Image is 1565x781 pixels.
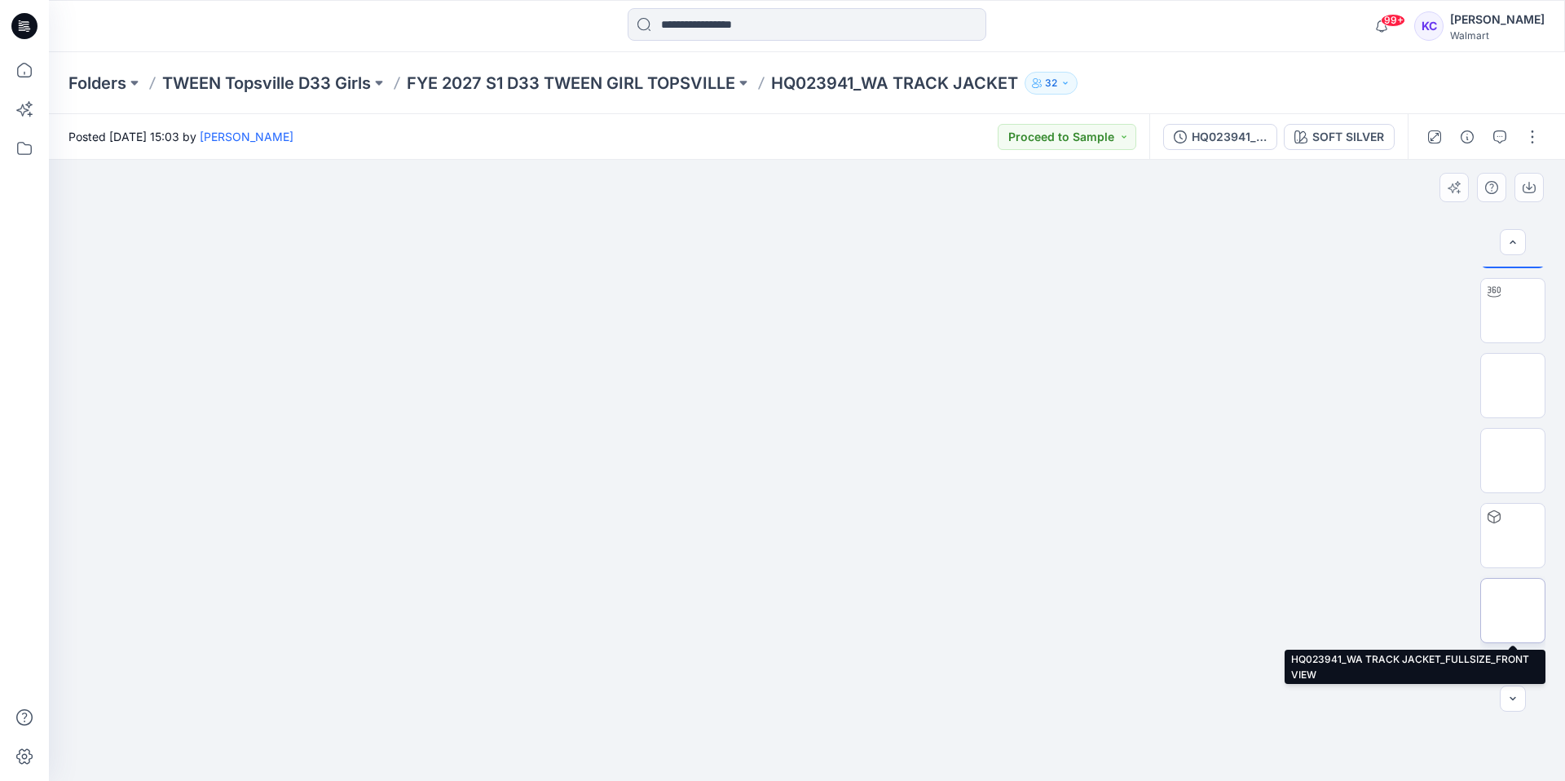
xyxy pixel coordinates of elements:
[68,72,126,95] a: Folders
[1450,10,1545,29] div: [PERSON_NAME]
[1381,14,1405,27] span: 99+
[1163,124,1277,150] button: HQ023941_WA TRACK JACKET_GRADING_FULLSIZE
[1025,72,1078,95] button: 32
[407,72,735,95] a: FYE 2027 S1 D33 TWEEN GIRL TOPSVILLE
[771,72,1018,95] p: HQ023941_WA TRACK JACKET
[1192,128,1267,146] div: HQ023941_WA TRACK JACKET_GRADING_FULLSIZE
[1414,11,1444,41] div: KC
[1045,74,1057,92] p: 32
[1312,128,1384,146] div: SOFT SILVER
[1284,124,1395,150] button: SOFT SILVER
[162,72,371,95] a: TWEEN Topsville D33 Girls
[200,130,293,143] a: [PERSON_NAME]
[68,128,293,145] span: Posted [DATE] 15:03 by
[1454,124,1480,150] button: Details
[1450,29,1545,42] div: Walmart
